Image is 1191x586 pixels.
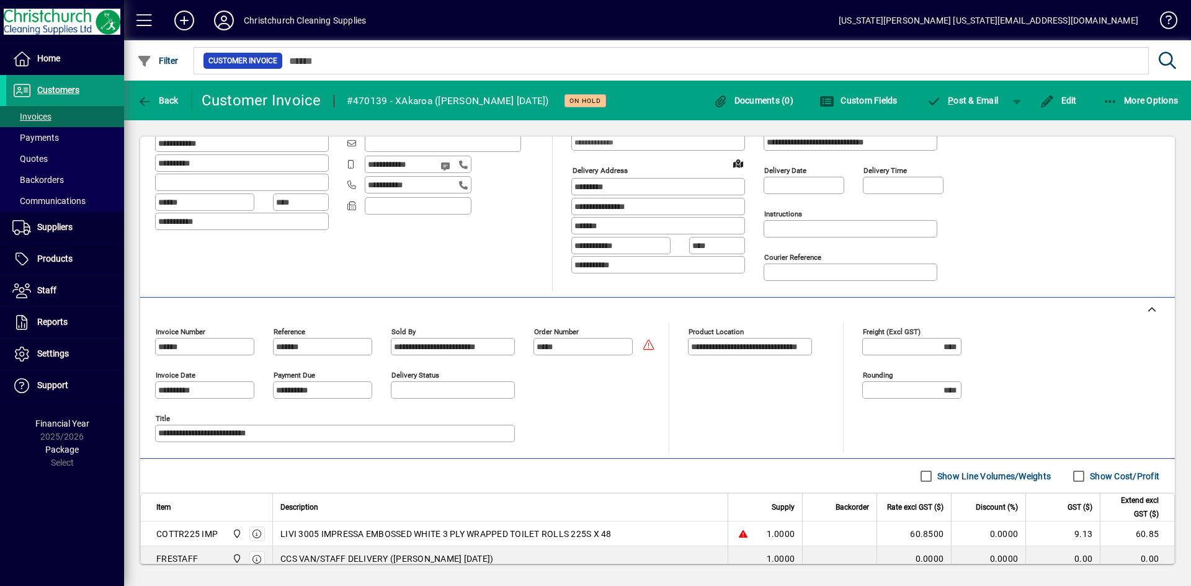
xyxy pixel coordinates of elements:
[863,166,907,175] mat-label: Delivery time
[1100,546,1174,571] td: 0.00
[767,553,795,565] span: 1.0000
[280,500,318,514] span: Description
[836,500,869,514] span: Backorder
[45,445,79,455] span: Package
[6,169,124,190] a: Backorders
[37,317,68,327] span: Reports
[156,414,170,423] mat-label: Title
[37,380,68,390] span: Support
[274,327,305,336] mat-label: Reference
[37,222,73,232] span: Suppliers
[6,190,124,211] a: Communications
[921,89,1005,112] button: Post & Email
[6,127,124,148] a: Payments
[229,552,243,566] span: Christchurch Cleaning Supplies Ltd
[12,112,51,122] span: Invoices
[134,89,182,112] button: Back
[12,175,64,185] span: Backorders
[35,419,89,428] span: Financial Year
[839,11,1138,30] div: [US_STATE][PERSON_NAME] [US_STATE][EMAIL_ADDRESS][DOMAIN_NAME]
[1040,95,1077,105] span: Edit
[764,253,821,262] mat-label: Courier Reference
[764,210,802,218] mat-label: Instructions
[1108,494,1159,521] span: Extend excl GST ($)
[244,11,366,30] div: Christchurch Cleaning Supplies
[6,370,124,401] a: Support
[689,327,744,336] mat-label: Product location
[274,371,315,380] mat-label: Payment due
[37,285,56,295] span: Staff
[710,89,796,112] button: Documents (0)
[1151,2,1175,43] a: Knowledge Base
[156,553,198,565] div: FRESTAFF
[6,43,124,74] a: Home
[202,91,321,110] div: Customer Invoice
[1025,546,1100,571] td: 0.00
[713,95,793,105] span: Documents (0)
[229,527,243,541] span: Christchurch Cleaning Supplies Ltd
[948,95,953,105] span: P
[347,91,549,111] div: #470139 - XAkaroa ([PERSON_NAME] [DATE])
[6,148,124,169] a: Quotes
[1100,89,1182,112] button: More Options
[208,55,277,67] span: Customer Invoice
[12,154,48,164] span: Quotes
[12,196,86,206] span: Communications
[569,97,601,105] span: On hold
[134,50,182,72] button: Filter
[819,95,898,105] span: Custom Fields
[935,470,1051,482] label: Show Line Volumes/Weights
[137,56,179,66] span: Filter
[6,244,124,275] a: Products
[37,254,73,264] span: Products
[951,522,1025,546] td: 0.0000
[927,95,999,105] span: ost & Email
[1103,95,1179,105] span: More Options
[432,151,462,181] button: Send SMS
[156,528,218,540] div: COTTR225 IMP
[534,327,579,336] mat-label: Order number
[887,500,943,514] span: Rate excl GST ($)
[1037,89,1080,112] button: Edit
[816,89,901,112] button: Custom Fields
[1068,500,1092,514] span: GST ($)
[156,327,205,336] mat-label: Invoice number
[37,348,69,358] span: Settings
[391,371,439,380] mat-label: Delivery status
[951,546,1025,571] td: 0.0000
[164,9,204,32] button: Add
[37,53,60,63] span: Home
[863,371,893,380] mat-label: Rounding
[204,9,244,32] button: Profile
[137,95,179,105] span: Back
[156,371,195,380] mat-label: Invoice date
[6,106,124,127] a: Invoices
[6,212,124,243] a: Suppliers
[280,553,493,565] span: CCS VAN/STAFF DELIVERY ([PERSON_NAME] [DATE])
[1087,470,1159,482] label: Show Cost/Profit
[6,275,124,306] a: Staff
[767,528,795,540] span: 1.0000
[37,85,79,95] span: Customers
[12,133,59,143] span: Payments
[764,166,806,175] mat-label: Delivery date
[6,307,124,338] a: Reports
[976,500,1018,514] span: Discount (%)
[885,528,943,540] div: 60.8500
[391,327,416,336] mat-label: Sold by
[1100,522,1174,546] td: 60.85
[280,528,612,540] span: LIVI 3005 IMPRESSA EMBOSSED WHITE 3 PLY WRAPPED TOILET ROLLS 225S X 48
[885,553,943,565] div: 0.0000
[863,327,921,336] mat-label: Freight (excl GST)
[728,153,748,173] a: View on map
[124,89,192,112] app-page-header-button: Back
[6,339,124,370] a: Settings
[156,500,171,514] span: Item
[772,500,795,514] span: Supply
[1025,522,1100,546] td: 9.13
